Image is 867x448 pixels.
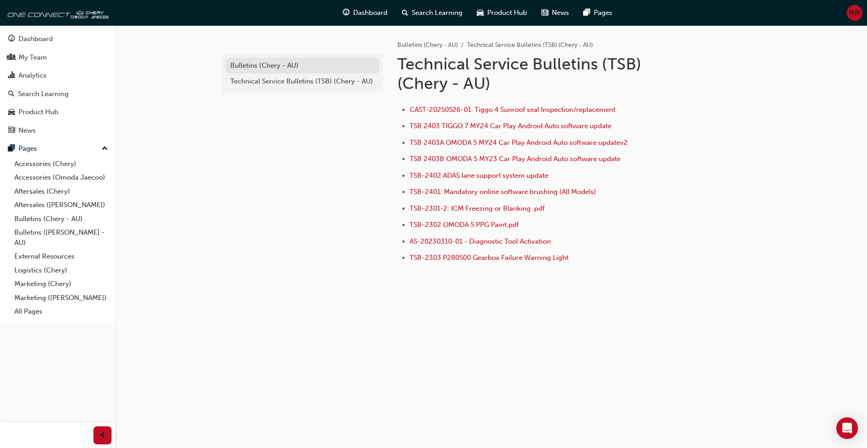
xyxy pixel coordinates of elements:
a: Logistics (Chery) [11,263,112,277]
a: Marketing ([PERSON_NAME]) [11,291,112,305]
a: TSB-2303 P280500 Gearbox Failure Warning Light [410,254,569,262]
span: search-icon [402,7,408,18]
button: Pages [4,140,112,157]
span: car-icon [8,108,15,116]
a: news-iconNews [534,4,576,22]
a: Marketing (Chery) [11,277,112,291]
a: TSB 2403B OMODA 5 MY23 Car Play Android Auto software update [410,155,620,163]
span: prev-icon [99,430,106,441]
button: DashboardMy TeamAnalyticsSearch LearningProduct HubNews [4,29,112,140]
span: Product Hub [487,8,527,18]
span: Search Learning [412,8,462,18]
a: TSB-2302 OMODA 5 PPG Paint.pdf [410,221,519,229]
div: News [19,125,36,136]
a: TSB-2301-2: ICM Freezing or Blanking .pdf [410,204,545,212]
button: NW [847,5,862,21]
div: Technical Service Bulletins (TSB) (Chery - AU) [230,76,375,87]
a: TSB 2403A OMODA 5 MY24 Car Play Android Auto software updatev2 [410,139,628,147]
span: NW [849,8,860,18]
a: TSB-2402 ADAS lane support system update [410,171,548,180]
span: car-icon [477,7,484,18]
div: Search Learning [18,89,69,99]
a: Technical Service Bulletins (TSB) (Chery - AU) [226,74,379,89]
div: Product Hub [19,107,58,117]
a: External Resources [11,249,112,263]
a: All Pages [11,305,112,319]
a: Dashboard [4,31,112,47]
div: Open Intercom Messenger [836,417,858,439]
div: My Team [19,52,47,63]
span: people-icon [8,54,15,62]
a: TSB 2403 TIGGO 7 MY24 Car Play Android Auto software update [410,122,611,130]
a: CAST-20250526-01: Tiggo 4 Sunroof seal Inspection/replacement [410,106,615,114]
span: up-icon [102,143,108,155]
a: Bulletins (Chery - AU) [226,58,379,74]
span: guage-icon [343,7,350,18]
span: Pages [594,8,612,18]
div: Analytics [19,70,47,81]
a: Aftersales ([PERSON_NAME]) [11,198,112,212]
a: car-iconProduct Hub [470,4,534,22]
a: Accessories (Chery) [11,157,112,171]
span: pages-icon [583,7,590,18]
a: Accessories (Omoda Jaecoo) [11,171,112,185]
a: Bulletins (Chery - AU) [11,212,112,226]
span: News [552,8,569,18]
a: Bulletins (Chery - AU) [397,41,458,49]
span: pages-icon [8,145,15,153]
a: Aftersales (Chery) [11,185,112,199]
span: news-icon [541,7,548,18]
div: Pages [19,143,37,154]
li: Technical Service Bulletins (TSB) (Chery - AU) [467,40,593,51]
a: Product Hub [4,104,112,120]
a: News [4,122,112,139]
a: My Team [4,49,112,66]
a: pages-iconPages [576,4,620,22]
div: Bulletins (Chery - AU) [230,60,375,71]
a: Analytics [4,67,112,84]
span: search-icon [8,90,14,98]
span: chart-icon [8,72,15,80]
a: guage-iconDashboard [336,4,395,22]
a: search-iconSearch Learning [395,4,470,22]
h1: Technical Service Bulletins (TSB) (Chery - AU) [397,54,694,93]
span: news-icon [8,127,15,135]
a: TSB-2401: Mandatory online software brushing (All Models) [410,188,596,196]
span: guage-icon [8,35,15,43]
span: Dashboard [353,8,387,18]
a: AS-20230310-01 - Diagnostic Tool Activation [410,237,551,245]
a: Search Learning [4,86,112,102]
div: Dashboard [19,34,53,44]
a: Bulletins ([PERSON_NAME] - AU) [11,226,112,249]
img: oneconnect [5,4,108,22]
